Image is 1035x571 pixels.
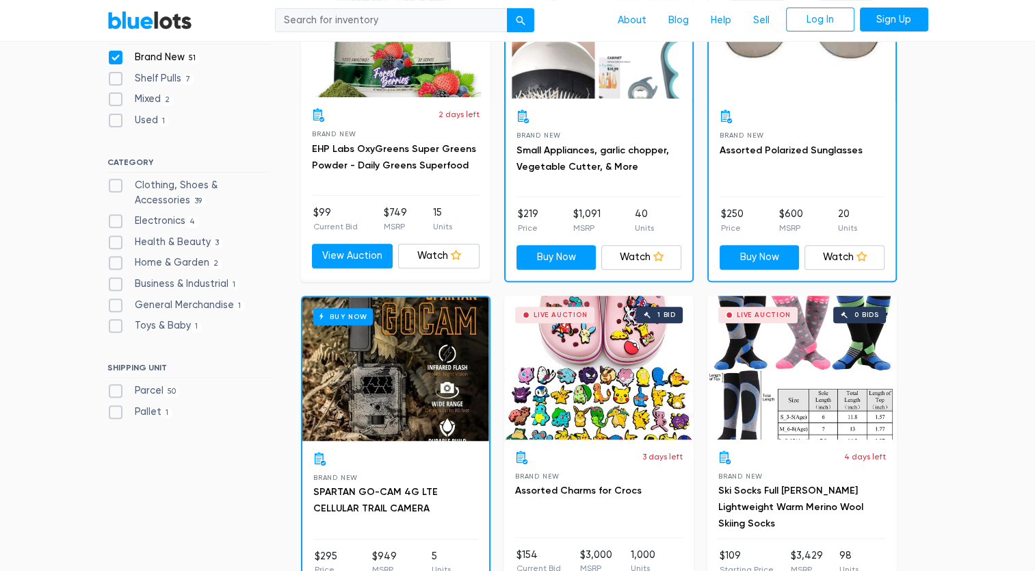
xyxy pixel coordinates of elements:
[804,245,885,270] a: Watch
[107,363,271,378] h6: SHIPPING UNIT
[107,405,173,420] label: Pallet
[107,92,174,107] label: Mixed
[185,53,200,64] span: 51
[778,207,802,234] li: $600
[838,222,857,234] p: Units
[657,8,700,34] a: Blog
[181,74,195,85] span: 7
[107,235,224,250] label: Health & Beauty
[228,279,240,290] span: 1
[384,220,407,233] p: MSRP
[185,216,200,227] span: 4
[516,144,669,173] a: Small Appliances, garlic chopper, Vegetable Cutter, & More
[107,113,170,128] label: Used
[642,451,683,463] p: 3 days left
[718,472,763,480] span: Brand New
[700,8,742,34] a: Help
[312,130,356,138] span: Brand New
[313,220,358,233] p: Current Bid
[209,259,223,270] span: 2
[504,296,694,440] a: Live Auction 1 bid
[516,245,597,270] a: Buy Now
[657,312,676,318] div: 1 bid
[635,222,654,234] p: Units
[107,277,240,292] label: Business & Industrial
[107,318,202,333] label: Toys & Baby
[438,108,480,120] p: 2 days left
[854,312,879,318] div: 0 bids
[515,472,560,480] span: Brand New
[163,387,181,398] span: 50
[398,244,480,268] a: Watch
[107,50,200,65] label: Brand New
[107,10,192,30] a: BlueLots
[707,296,897,440] a: Live Auction 0 bids
[161,407,173,418] span: 1
[191,322,202,333] span: 1
[778,222,802,234] p: MSRP
[313,308,373,325] h6: Buy Now
[786,8,854,32] a: Log In
[635,207,654,234] li: 40
[720,245,800,270] a: Buy Now
[720,131,764,139] span: Brand New
[516,131,561,139] span: Brand New
[161,95,174,106] span: 2
[573,222,600,234] p: MSRP
[107,178,271,207] label: Clothing, Shoes & Accessories
[718,485,863,529] a: Ski Socks Full [PERSON_NAME] Lightweight Warm Merino Wool Skiing Socks
[518,207,538,234] li: $219
[313,205,358,233] li: $99
[190,196,207,207] span: 39
[721,207,744,234] li: $250
[107,71,195,86] label: Shelf Pulls
[534,312,588,318] div: Live Auction
[313,474,358,481] span: Brand New
[107,383,181,398] label: Parcel
[838,207,857,234] li: 20
[518,222,538,234] p: Price
[515,485,642,496] a: Assorted Charms for Crocs
[107,157,271,173] h6: CATEGORY
[844,451,886,463] p: 4 days left
[107,214,200,229] label: Electronics
[313,486,438,514] a: SPARTAN GO-CAM 4G LTE CELLULAR TRAIL CAMERA
[275,8,508,33] input: Search for inventory
[433,205,452,233] li: 15
[601,245,681,270] a: Watch
[107,298,246,313] label: General Merchandise
[234,301,246,312] span: 1
[573,207,600,234] li: $1,091
[312,244,393,268] a: View Auction
[302,297,489,441] a: Buy Now
[737,312,791,318] div: Live Auction
[721,222,744,234] p: Price
[742,8,781,34] a: Sell
[384,205,407,233] li: $749
[860,8,928,32] a: Sign Up
[312,143,476,171] a: EHP Labs OxyGreens Super Greens Powder - Daily Greens Superfood
[158,116,170,127] span: 1
[107,255,223,270] label: Home & Garden
[607,8,657,34] a: About
[211,238,224,249] span: 3
[433,220,452,233] p: Units
[720,144,863,156] a: Assorted Polarized Sunglasses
